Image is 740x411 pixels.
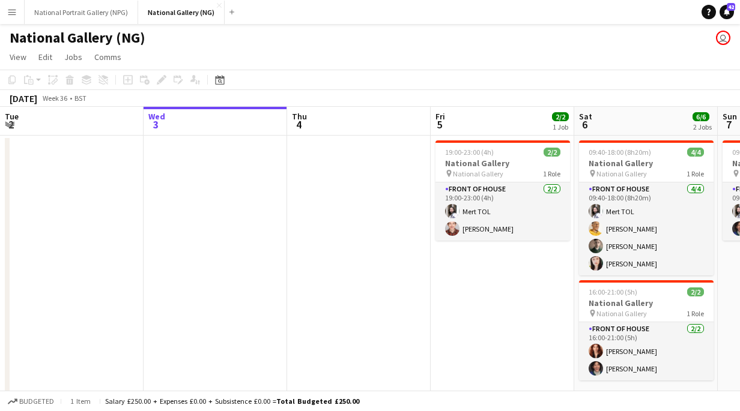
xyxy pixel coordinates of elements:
[5,49,31,65] a: View
[6,395,56,408] button: Budgeted
[723,111,737,122] span: Sun
[589,148,651,157] span: 09:40-18:00 (8h20m)
[579,322,714,380] app-card-role: Front of House2/216:00-21:00 (5h)[PERSON_NAME][PERSON_NAME]
[3,118,19,131] span: 2
[445,148,494,157] span: 19:00-23:00 (4h)
[589,287,637,296] span: 16:00-21:00 (5h)
[579,182,714,275] app-card-role: Front of House4/409:40-18:00 (8h20m)Mert TOL[PERSON_NAME][PERSON_NAME][PERSON_NAME]
[74,94,86,103] div: BST
[64,52,82,62] span: Jobs
[34,49,57,65] a: Edit
[435,158,570,169] h3: National Gallery
[105,397,359,406] div: Salary £250.00 + Expenses £0.00 + Subsistence £0.00 =
[687,148,704,157] span: 4/4
[138,1,225,24] button: National Gallery (NG)
[435,111,445,122] span: Fri
[66,397,95,406] span: 1 item
[720,5,734,19] a: 42
[435,140,570,241] app-job-card: 19:00-23:00 (4h)2/2National Gallery National Gallery1 RoleFront of House2/219:00-23:00 (4h)Mert T...
[453,169,503,178] span: National Gallery
[693,112,709,121] span: 6/6
[579,280,714,380] app-job-card: 16:00-21:00 (5h)2/2National Gallery National Gallery1 RoleFront of House2/216:00-21:00 (5h)[PERSO...
[543,169,560,178] span: 1 Role
[147,118,165,131] span: 3
[687,287,704,296] span: 2/2
[687,169,704,178] span: 1 Role
[40,94,70,103] span: Week 36
[552,112,569,121] span: 2/2
[553,122,568,131] div: 1 Job
[10,29,145,47] h1: National Gallery (NG)
[94,52,121,62] span: Comms
[544,148,560,157] span: 2/2
[292,111,307,122] span: Thu
[276,397,359,406] span: Total Budgeted £250.00
[727,3,735,11] span: 42
[5,111,19,122] span: Tue
[25,1,138,24] button: National Portrait Gallery (NPG)
[89,49,126,65] a: Comms
[687,309,704,318] span: 1 Role
[693,122,712,131] div: 2 Jobs
[596,169,647,178] span: National Gallery
[579,158,714,169] h3: National Gallery
[579,111,592,122] span: Sat
[716,31,730,45] app-user-avatar: Gus Gordon
[577,118,592,131] span: 6
[38,52,52,62] span: Edit
[59,49,87,65] a: Jobs
[435,182,570,241] app-card-role: Front of House2/219:00-23:00 (4h)Mert TOL[PERSON_NAME]
[721,118,737,131] span: 7
[19,397,54,406] span: Budgeted
[290,118,307,131] span: 4
[10,52,26,62] span: View
[10,92,37,104] div: [DATE]
[579,298,714,308] h3: National Gallery
[579,140,714,275] app-job-card: 09:40-18:00 (8h20m)4/4National Gallery National Gallery1 RoleFront of House4/409:40-18:00 (8h20m)...
[434,118,445,131] span: 5
[148,111,165,122] span: Wed
[596,309,647,318] span: National Gallery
